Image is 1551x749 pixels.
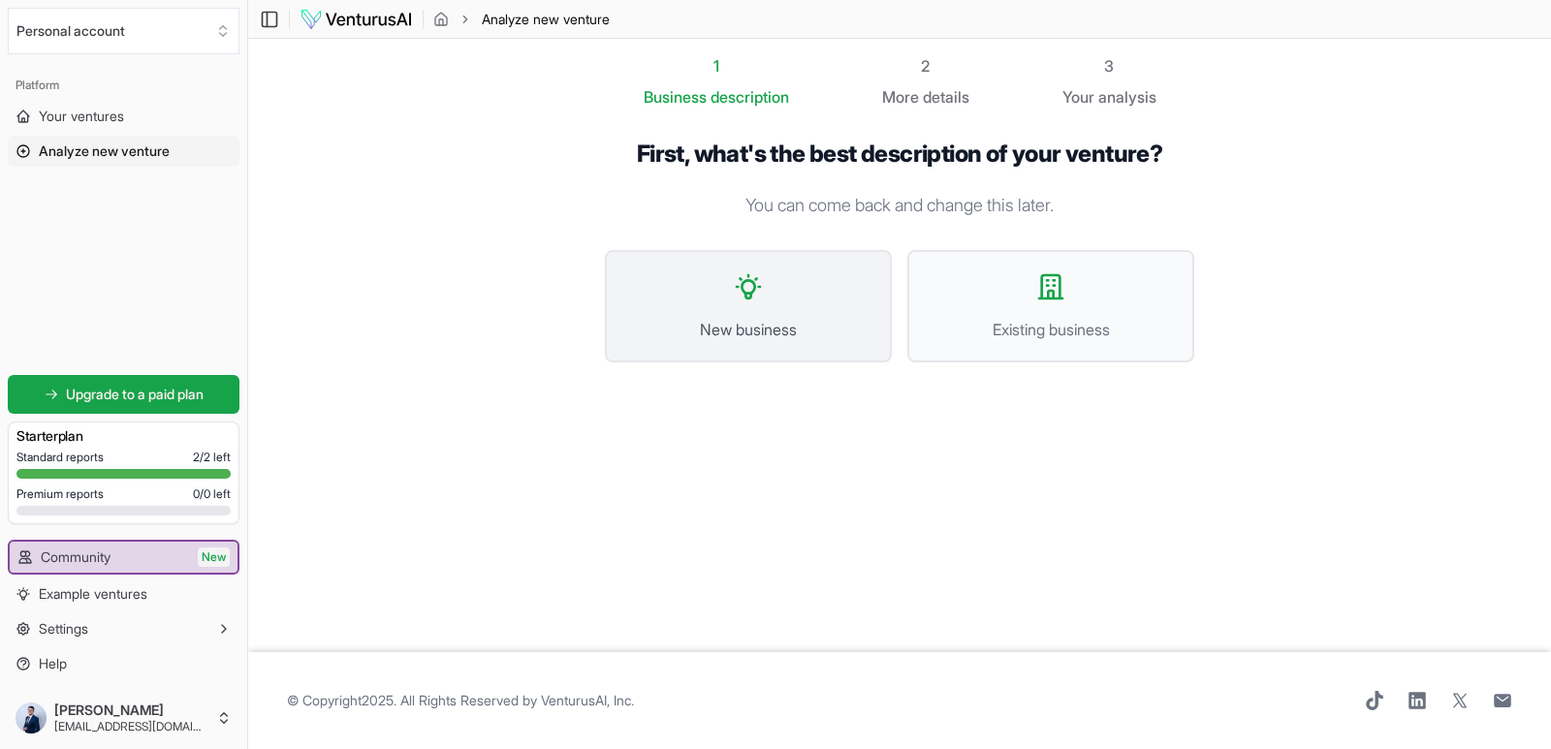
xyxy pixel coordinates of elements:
span: details [923,87,969,107]
a: VenturusAI, Inc [541,692,631,708]
span: Community [41,547,111,567]
button: [PERSON_NAME][EMAIL_ADDRESS][DOMAIN_NAME] [8,695,239,741]
span: More [882,85,919,109]
a: CommunityNew [10,542,237,573]
span: analysis [1098,87,1156,107]
span: Your [1062,85,1094,109]
a: Analyze new venture [8,136,239,167]
span: Premium reports [16,486,104,502]
a: Help [8,648,239,679]
span: Settings [39,619,88,639]
h1: First, what's the best description of your venture? [605,140,1194,169]
span: [EMAIL_ADDRESS][DOMAIN_NAME] [54,719,208,734]
a: Upgrade to a paid plan [8,375,239,414]
span: [PERSON_NAME] [54,702,208,719]
span: New [198,547,230,567]
span: Upgrade to a paid plan [66,385,204,404]
a: Example ventures [8,578,239,609]
img: logo [300,8,413,31]
div: 2 [882,54,969,78]
span: 0 / 0 left [193,486,231,502]
span: © Copyright 2025 . All Rights Reserved by . [287,691,634,710]
div: Platform [8,70,239,101]
a: Your ventures [8,101,239,132]
button: New business [605,250,892,362]
span: Business [644,85,707,109]
div: 1 [644,54,789,78]
span: 2 / 2 left [193,450,231,465]
span: Existing business [929,318,1173,341]
span: description [711,87,789,107]
nav: breadcrumb [433,10,610,29]
img: ACg8ocK2b1tvhyncAwIcjx4U6R2cDr_ZK4yyMELGkCG82NX1Q82peg0=s96-c [16,702,47,733]
button: Settings [8,613,239,644]
span: Example ventures [39,584,147,604]
span: Your ventures [39,107,124,126]
h3: Starter plan [16,426,231,446]
p: You can come back and change this later. [605,192,1194,219]
span: Analyze new venture [482,10,610,29]
span: Analyze new venture [39,141,170,161]
button: Select an organization [8,8,239,54]
span: Help [39,654,67,673]
div: 3 [1062,54,1156,78]
span: Standard reports [16,450,104,465]
span: New business [626,318,870,341]
button: Existing business [907,250,1194,362]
